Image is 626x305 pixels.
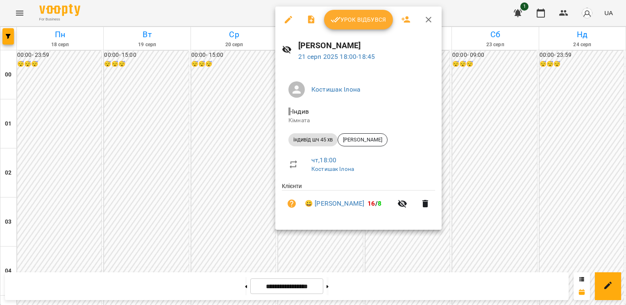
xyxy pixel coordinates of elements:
a: чт , 18:00 [311,156,336,164]
span: 8 [378,200,381,207]
span: [PERSON_NAME] [338,136,387,144]
span: 16 [367,200,375,207]
span: Урок відбувся [331,15,386,25]
a: 😀 [PERSON_NAME] [305,199,364,209]
a: Костишак Ілона [311,85,361,93]
div: [PERSON_NAME] [338,133,388,146]
button: Урок відбувся [324,10,393,29]
b: / [367,200,381,207]
a: Костишак Ілона [311,166,354,172]
p: Кімната [288,117,429,125]
span: індивід шч 45 хв [288,136,338,144]
h6: [PERSON_NAME] [298,39,435,52]
span: - Індив [288,108,311,115]
a: 21 серп 2025 18:00-18:45 [298,53,375,61]
ul: Клієнти [282,182,435,220]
